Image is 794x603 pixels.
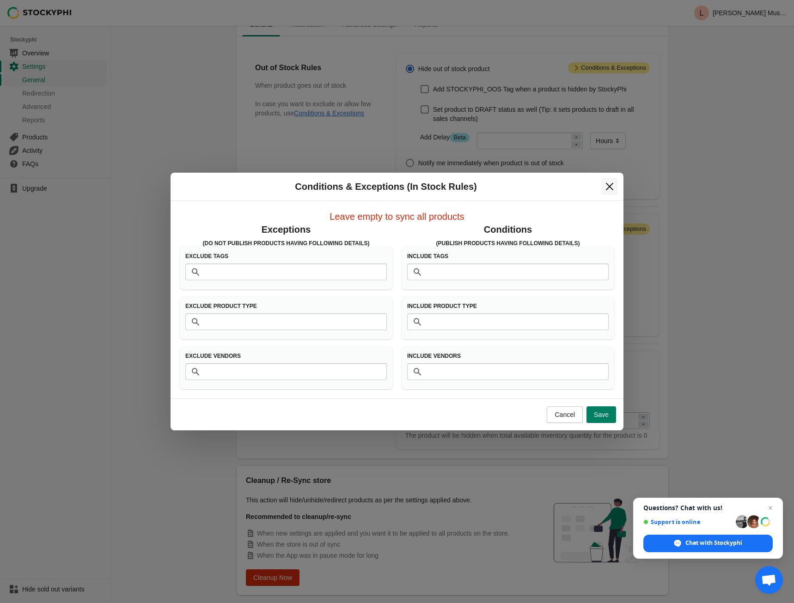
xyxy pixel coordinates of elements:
[685,539,742,547] span: Chat with Stockyphi
[180,240,392,247] h3: (Do Not Publish products having following details)
[484,224,532,235] span: Conditions
[295,181,476,192] span: Conditions & Exceptions (In Stock Rules)
[643,519,733,525] span: Support is online
[755,566,783,594] div: Open chat
[262,224,311,235] span: Exceptions
[555,411,575,418] span: Cancel
[407,302,609,310] h3: Include Product Type
[407,253,609,260] h3: Include Tags
[402,240,614,247] h3: (Publish products having following details)
[765,502,776,513] span: Close chat
[185,352,387,360] h3: Exclude Vendors
[407,352,609,360] h3: Include Vendors
[330,211,464,222] span: Leave empty to sync all products
[643,504,773,512] span: Questions? Chat with us!
[643,535,773,552] div: Chat with Stockyphi
[185,302,387,310] h3: Exclude Product Type
[547,406,583,423] button: Cancel
[586,406,616,423] button: Save
[601,178,618,195] button: Close
[594,411,609,418] span: Save
[185,253,387,260] h3: Exclude Tags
